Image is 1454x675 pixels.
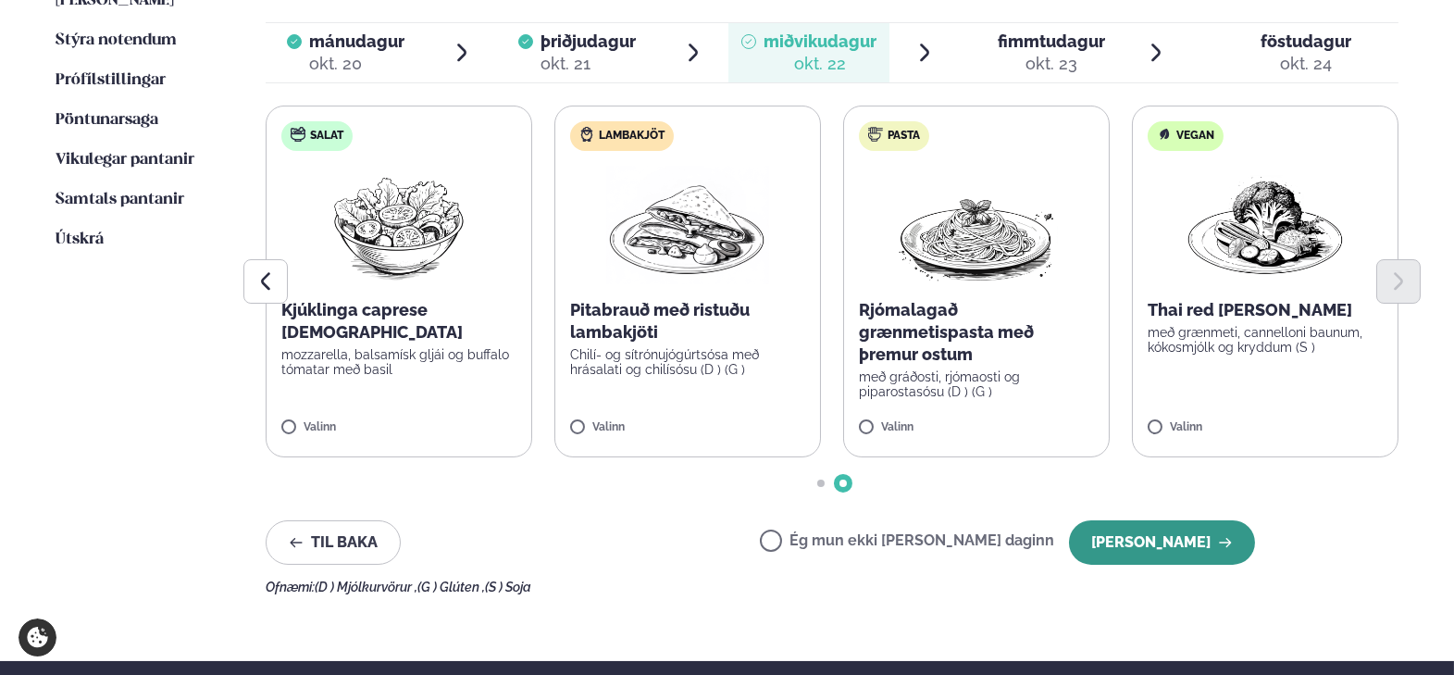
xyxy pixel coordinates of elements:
[895,166,1058,284] img: Spagetti.png
[570,347,805,377] p: Chilí- og sítrónujógúrtsósa með hrásalati og chilísósu (D ) (G )
[266,580,1398,594] div: Ofnæmi:
[1261,31,1351,51] span: föstudagur
[56,32,177,48] span: Stýra notendum
[868,127,883,142] img: pasta.svg
[888,129,920,144] span: Pasta
[56,69,166,92] a: Prófílstillingar
[315,580,417,594] span: (D ) Mjólkurvörur ,
[579,127,594,142] img: Lamb.svg
[1184,166,1347,284] img: Vegan.png
[1157,127,1172,142] img: Vegan.svg
[417,580,485,594] span: (G ) Glúten ,
[764,53,876,75] div: okt. 22
[859,369,1094,399] p: með gráðosti, rjómaosti og piparostasósu (D ) (G )
[266,520,401,565] button: Til baka
[56,189,184,211] a: Samtals pantanir
[570,299,805,344] p: Pitabrauð með ristuðu lambakjöti
[1376,259,1421,304] button: Next slide
[56,112,158,128] span: Pöntunarsaga
[599,129,665,144] span: Lambakjöt
[56,30,177,52] a: Stýra notendum
[56,72,166,88] span: Prófílstillingar
[541,31,636,51] span: þriðjudagur
[317,166,481,284] img: Salad.png
[56,109,158,131] a: Pöntunarsaga
[485,580,531,594] span: (S ) Soja
[998,53,1105,75] div: okt. 23
[243,259,288,304] button: Previous slide
[310,129,343,144] span: Salat
[281,299,516,344] p: Kjúklinga caprese [DEMOGRAPHIC_DATA]
[56,192,184,207] span: Samtals pantanir
[764,31,876,51] span: miðvikudagur
[291,127,305,142] img: salad.svg
[281,347,516,377] p: mozzarella, balsamísk gljái og buffalo tómatar með basil
[817,480,825,487] span: Go to slide 1
[19,619,56,656] a: Cookie settings
[1176,129,1214,144] span: Vegan
[998,31,1105,51] span: fimmtudagur
[1148,325,1383,355] p: með grænmeti, cannelloni baunum, kókosmjólk og kryddum (S )
[1148,299,1383,321] p: Thai red [PERSON_NAME]
[56,229,104,251] a: Útskrá
[309,53,404,75] div: okt. 20
[839,480,847,487] span: Go to slide 2
[309,31,404,51] span: mánudagur
[56,231,104,247] span: Útskrá
[859,299,1094,366] p: Rjómalagað grænmetispasta með þremur ostum
[56,149,194,171] a: Vikulegar pantanir
[606,166,769,284] img: Quesadilla.png
[541,53,636,75] div: okt. 21
[1261,53,1351,75] div: okt. 24
[1069,520,1255,565] button: [PERSON_NAME]
[56,152,194,168] span: Vikulegar pantanir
